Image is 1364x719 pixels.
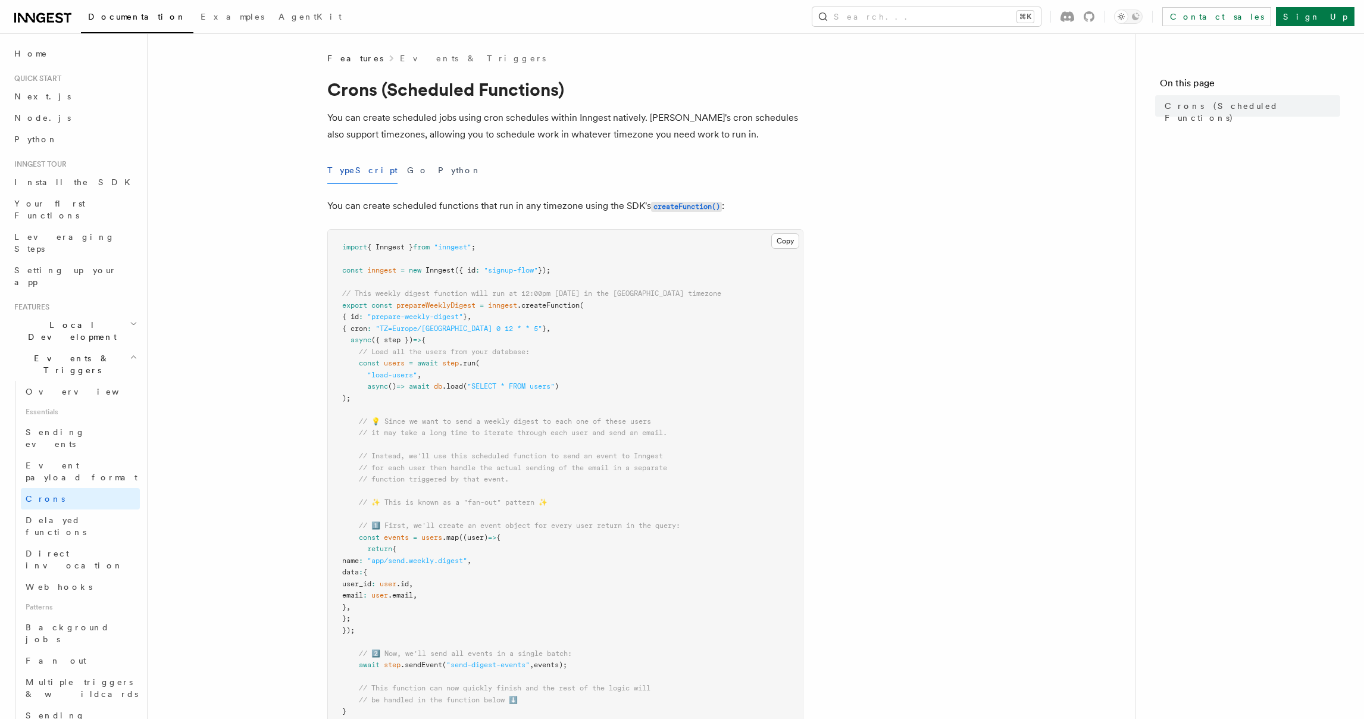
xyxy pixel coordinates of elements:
[359,417,651,426] span: // 💡 Since we want to send a weekly digest to each one of these users
[496,533,500,542] span: {
[342,266,363,274] span: const
[367,557,467,565] span: "app/send.weekly.digest"
[21,671,140,705] a: Multiple triggers & wildcards
[21,381,140,402] a: Overview
[396,301,475,310] span: prepareWeeklyDigest
[407,157,428,184] button: Go
[421,533,442,542] span: users
[14,92,71,101] span: Next.js
[651,202,722,212] code: createFunction()
[359,348,530,356] span: // Load all the users from your database:
[371,301,392,310] span: const
[413,243,430,251] span: from
[546,324,550,333] span: ,
[14,48,48,60] span: Home
[327,157,398,184] button: TypeScript
[376,324,542,333] span: "TZ=Europe/[GEOGRAPHIC_DATA] 0 12 * * 5"
[342,580,371,588] span: user_id
[467,557,471,565] span: ,
[342,289,721,298] span: // This weekly digest function will run at 12:00pm [DATE] in the [GEOGRAPHIC_DATA] timezone
[359,464,667,472] span: // for each user then handle the actual sending of the email in a separate
[88,12,186,21] span: Documentation
[81,4,193,33] a: Documentation
[446,661,530,669] span: "send-digest-events"
[359,359,380,367] span: const
[26,461,137,482] span: Event payload format
[413,533,417,542] span: =
[342,557,359,565] span: name
[342,568,359,576] span: data
[359,498,548,507] span: // ✨ This is known as a "fan-out" pattern ✨
[1160,76,1340,95] h4: On this page
[367,324,371,333] span: :
[359,557,363,565] span: :
[417,371,421,379] span: ,
[1276,7,1354,26] a: Sign Up
[26,427,85,449] span: Sending events
[538,266,550,274] span: });
[26,677,138,699] span: Multiple triggers & wildcards
[651,200,722,211] a: createFunction()
[201,12,264,21] span: Examples
[342,312,359,321] span: { id
[388,382,396,390] span: ()
[409,266,421,274] span: new
[442,533,459,542] span: .map
[14,135,58,144] span: Python
[26,656,86,665] span: Fan out
[455,266,475,274] span: ({ id
[21,543,140,576] a: Direct invocation
[359,696,518,704] span: // be handled in the function below ⬇️
[342,626,355,634] span: });
[26,387,148,396] span: Overview
[580,301,584,310] span: (
[367,312,463,321] span: "prepare-weekly-digest"
[342,243,367,251] span: import
[426,266,455,274] span: Inngest
[342,394,351,402] span: );
[367,371,417,379] span: "load-users"
[484,266,538,274] span: "signup-flow"
[342,614,351,623] span: };
[1165,100,1340,124] span: Crons (Scheduled Functions)
[10,160,67,169] span: Inngest tour
[342,324,367,333] span: { cron
[21,650,140,671] a: Fan out
[26,582,92,592] span: Webhooks
[488,301,517,310] span: inngest
[10,348,140,381] button: Events & Triggers
[371,580,376,588] span: :
[342,603,346,611] span: }
[480,301,484,310] span: =
[463,312,467,321] span: }
[384,533,409,542] span: events
[421,336,426,344] span: {
[1162,7,1271,26] a: Contact sales
[384,359,405,367] span: users
[1114,10,1143,24] button: Toggle dark mode
[359,452,663,460] span: // Instead, we'll use this scheduled function to send an event to Inngest
[279,12,342,21] span: AgentKit
[14,232,115,254] span: Leveraging Steps
[271,4,349,32] a: AgentKit
[475,266,480,274] span: :
[434,243,471,251] span: "inngest"
[10,352,130,376] span: Events & Triggers
[434,382,442,390] span: db
[371,591,388,599] span: user
[471,243,475,251] span: ;
[396,580,409,588] span: .id
[401,266,405,274] span: =
[475,359,480,367] span: (
[10,86,140,107] a: Next.js
[10,260,140,293] a: Setting up your app
[442,661,446,669] span: (
[467,382,555,390] span: "SELECT * FROM users"
[10,74,61,83] span: Quick start
[14,265,117,287] span: Setting up your app
[359,533,380,542] span: const
[384,661,401,669] span: step
[14,113,71,123] span: Node.js
[409,382,430,390] span: await
[367,243,413,251] span: { Inngest }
